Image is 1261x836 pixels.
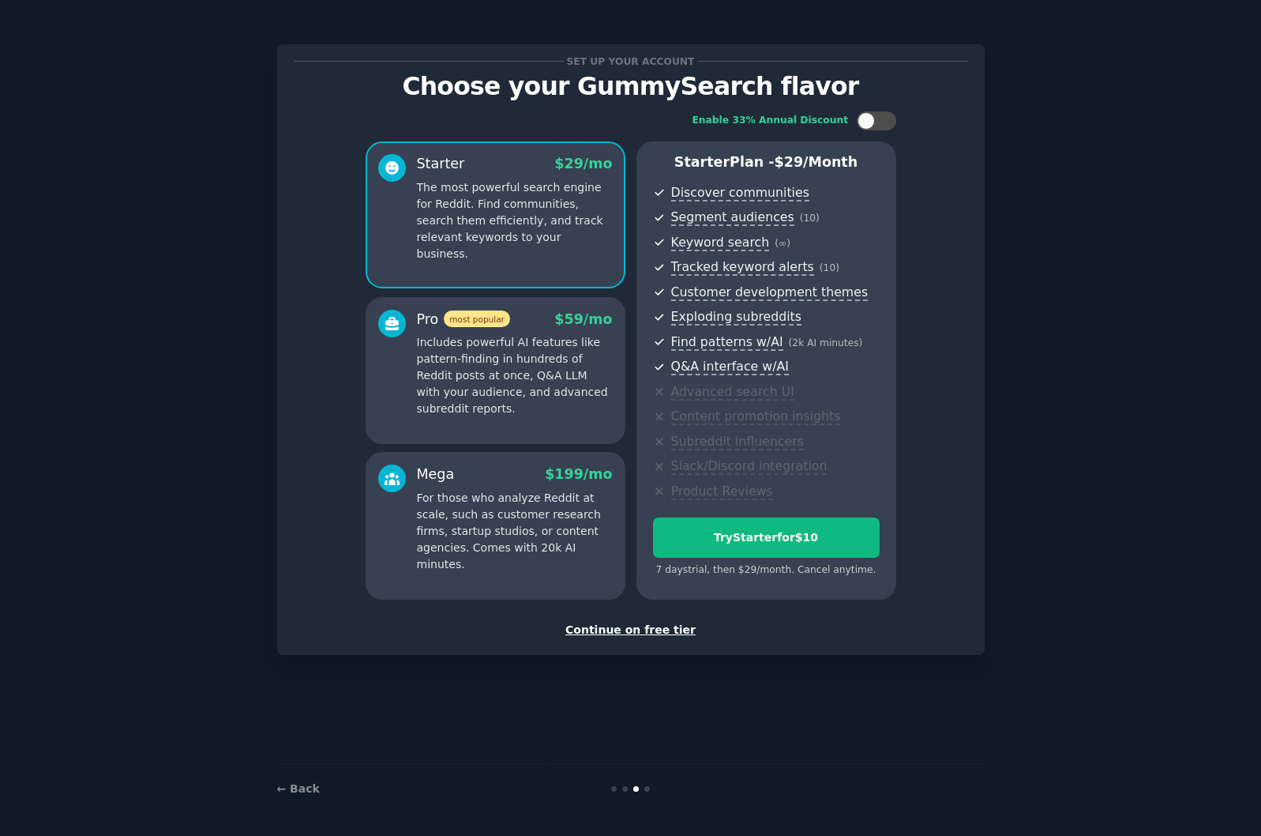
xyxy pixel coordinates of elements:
span: Discover communities [671,185,809,201]
button: TryStarterfor$10 [653,518,880,558]
span: Find patterns w/AI [671,334,783,351]
span: $ 29 /month [775,154,858,170]
a: ← Back [277,782,320,795]
p: Includes powerful AI features like pattern-finding in hundreds of Reddit posts at once, Q&A LLM w... [417,334,613,417]
div: Enable 33% Annual Discount [692,114,849,128]
span: ( 2k AI minutes ) [789,337,863,348]
p: The most powerful search engine for Reddit. Find communities, search them efficiently, and track ... [417,179,613,262]
span: $ 199 /mo [545,466,612,482]
span: most popular [444,311,510,327]
span: $ 29 /mo [554,156,612,171]
div: Starter [417,154,465,174]
span: Set up your account [564,53,697,70]
div: Continue on free tier [294,622,968,638]
span: ( ∞ ) [775,238,790,249]
span: Slack/Discord integration [671,458,828,475]
span: ( 10 ) [800,213,820,224]
span: Customer development themes [671,284,869,301]
div: Pro [417,310,510,330]
span: Q&A interface w/AI [671,359,789,375]
span: Subreddit influencers [671,434,804,450]
p: Choose your GummySearch flavor [294,73,968,100]
span: Advanced search UI [671,384,794,401]
span: Content promotion insights [671,409,841,425]
p: For those who analyze Reddit at scale, such as customer research firms, startup studios, or conte... [417,490,613,573]
div: Try Starter for $10 [654,529,879,546]
span: ( 10 ) [820,262,839,273]
span: Keyword search [671,235,770,251]
span: Tracked keyword alerts [671,259,814,276]
span: Exploding subreddits [671,309,801,326]
p: Starter Plan - [653,153,880,172]
span: $ 59 /mo [554,311,612,327]
div: Mega [417,465,455,484]
div: 7 days trial, then $ 29 /month . Cancel anytime. [653,563,880,578]
span: Segment audiences [671,209,794,226]
span: Product Reviews [671,484,773,500]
